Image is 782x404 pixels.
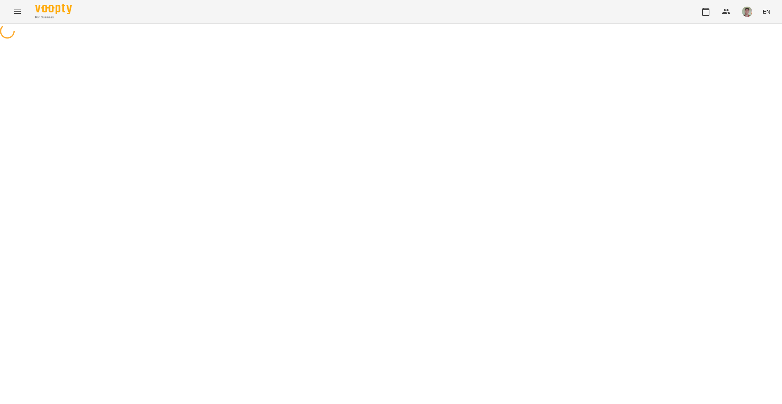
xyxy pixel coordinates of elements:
img: Voopty Logo [35,4,72,14]
img: 3644c6762f5be8525aa1697e18c5a872.jpg [742,7,752,17]
span: For Business [35,15,72,20]
button: EN [760,5,773,18]
button: Menu [9,3,26,21]
span: EN [763,8,770,15]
